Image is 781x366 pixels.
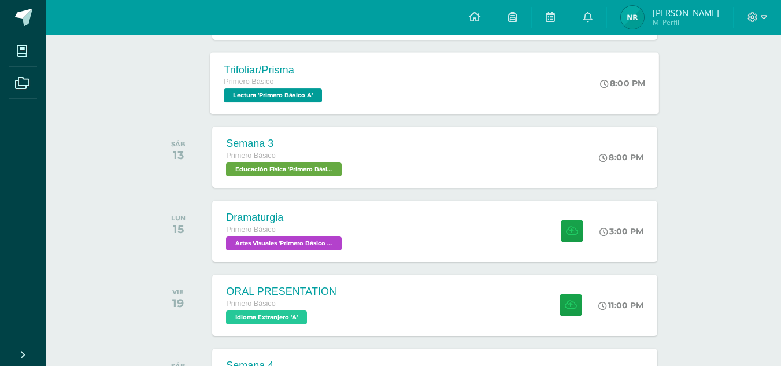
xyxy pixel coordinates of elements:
[226,151,275,160] span: Primero Básico
[226,300,275,308] span: Primero Básico
[226,225,275,234] span: Primero Básico
[224,88,323,102] span: Lectura 'Primero Básico A'
[226,212,345,224] div: Dramaturgia
[172,296,184,310] div: 19
[171,222,186,236] div: 15
[598,300,643,310] div: 11:00 PM
[224,77,274,86] span: Primero Básico
[601,78,646,88] div: 8:00 PM
[171,148,186,162] div: 13
[171,140,186,148] div: SÁB
[653,7,719,19] span: [PERSON_NAME]
[226,236,342,250] span: Artes Visuales 'Primero Básico A'
[653,17,719,27] span: Mi Perfil
[226,138,345,150] div: Semana 3
[226,310,307,324] span: Idioma Extranjero 'A'
[226,286,336,298] div: ORAL PRESENTATION
[599,226,643,236] div: 3:00 PM
[224,64,325,76] div: Trifoliar/Prisma
[171,214,186,222] div: LUN
[599,152,643,162] div: 8:00 PM
[621,6,644,29] img: 1627d95f32ca30408c832183417cdb7e.png
[226,162,342,176] span: Educación Física 'Primero Básico A'
[172,288,184,296] div: VIE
